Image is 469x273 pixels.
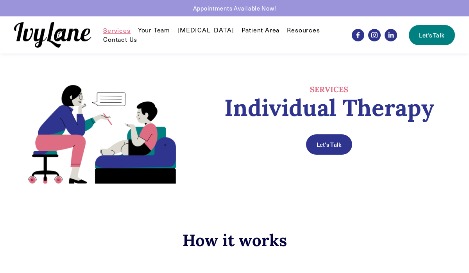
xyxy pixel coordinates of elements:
[177,26,234,35] a: [MEDICAL_DATA]
[103,26,130,35] a: folder dropdown
[368,29,381,41] a: Instagram
[306,134,352,155] a: Let's Talk
[14,230,455,251] p: How it works
[287,26,320,35] a: folder dropdown
[203,84,455,95] h4: SERVICES
[138,26,170,35] a: Your Team
[242,26,280,35] a: Patient Area
[103,26,130,34] span: Services
[14,22,91,48] img: Ivy Lane Counseling &mdash; Therapy that works for you
[385,29,397,41] a: LinkedIn
[409,25,455,45] a: Let's Talk
[352,29,364,41] a: Facebook
[203,95,455,121] h1: Individual Therapy
[287,26,320,34] span: Resources
[103,35,137,45] a: Contact Us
